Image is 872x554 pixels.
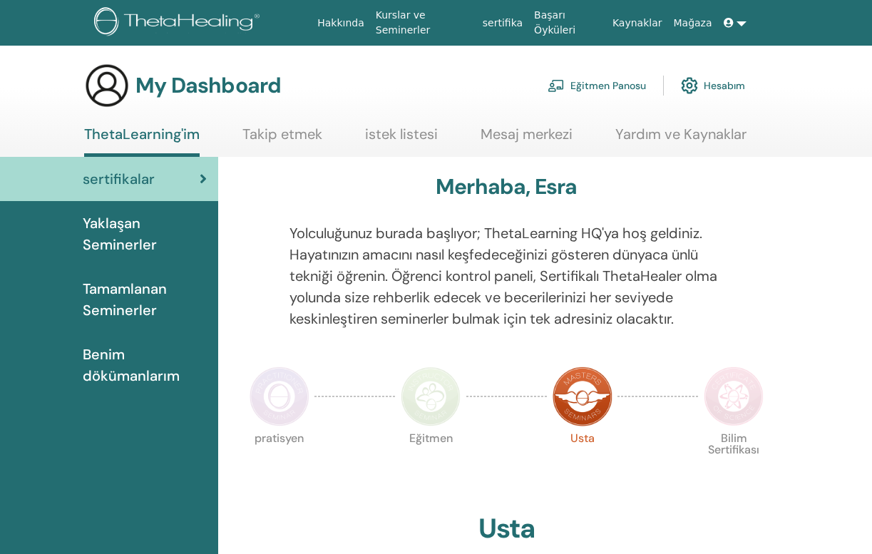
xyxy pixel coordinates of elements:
[553,433,612,493] p: Usta
[681,73,698,98] img: cog.svg
[83,344,207,386] span: Benim dökümanlarım
[242,125,322,153] a: Takip etmek
[401,433,461,493] p: Eğitmen
[681,70,745,101] a: Hesabım
[401,366,461,426] img: Instructor
[667,10,717,36] a: Mağaza
[250,433,309,493] p: pratisyen
[312,10,370,36] a: Hakkında
[553,366,612,426] img: Master
[477,10,528,36] a: sertifika
[84,63,130,108] img: generic-user-icon.jpg
[250,366,309,426] img: Practitioner
[607,10,668,36] a: Kaynaklar
[135,73,281,98] h3: My Dashboard
[83,212,207,255] span: Yaklaşan Seminerler
[94,7,265,39] img: logo.png
[83,278,207,321] span: Tamamlanan Seminerler
[548,70,646,101] a: Eğitmen Panosu
[704,433,764,493] p: Bilim Sertifikası
[370,2,477,43] a: Kurslar ve Seminerler
[528,2,607,43] a: Başarı Öyküleri
[615,125,747,153] a: Yardım ve Kaynaklar
[481,125,573,153] a: Mesaj merkezi
[704,366,764,426] img: Certificate of Science
[83,168,155,190] span: sertifikalar
[478,513,535,545] h2: Usta
[548,79,565,92] img: chalkboard-teacher.svg
[365,125,438,153] a: istek listesi
[436,174,578,200] h3: Merhaba, Esra
[289,222,724,329] p: Yolculuğunuz burada başlıyor; ThetaLearning HQ'ya hoş geldiniz. Hayatınızın amacını nasıl keşfede...
[84,125,200,157] a: ThetaLearning'im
